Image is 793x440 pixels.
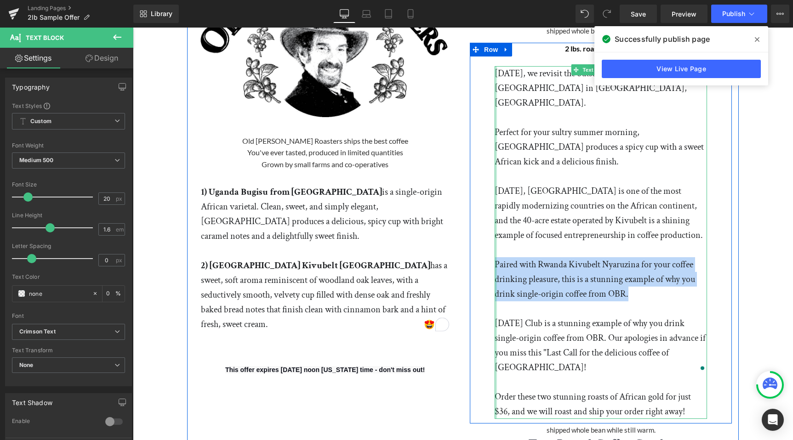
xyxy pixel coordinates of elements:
span: 2lb Sample Offer [28,14,80,21]
p: [DATE], [GEOGRAPHIC_DATA] is one of the most rapidly modernizing countries on the African contine... [362,156,574,215]
b: Custom [30,118,51,125]
span: Library [151,10,172,18]
iframe: To enrich screen reader interactions, please activate Accessibility in Grammarly extension settings [133,28,793,440]
p: [DATE] Club is a stunning example of why you drink single-origin coffee from OBR. Our apologies i... [362,288,574,347]
span: Preview [672,9,696,19]
div: Font [12,313,125,319]
span: em [116,226,124,232]
a: New Library [133,5,179,23]
button: Undo [576,5,594,23]
div: Font Weight [12,142,125,149]
span: Row [349,15,367,29]
div: Text Color [12,274,125,280]
div: Line Height [12,212,125,219]
a: Desktop [333,5,355,23]
div: % [103,286,125,302]
b: None [19,361,34,368]
span: px [116,196,124,202]
a: Laptop [355,5,377,23]
p: Paired with Rwanda Kivubelt Nyaruzina for your coffee drinking pleasure, this is a stunning examp... [362,230,574,274]
div: Letter Spacing [12,243,125,249]
div: Text Transform [12,347,125,354]
a: Design [68,48,135,68]
a: Expand / Collapse [367,15,379,29]
button: Publish [711,5,767,23]
a: Mobile [399,5,422,23]
p: [DATE], we revisit the outstanding coffee from [GEOGRAPHIC_DATA] in [GEOGRAPHIC_DATA], [GEOGRAPHI... [362,39,574,83]
a: Expand / Collapse [488,37,498,48]
span: Publish [722,10,745,17]
div: Text Shadow [12,394,52,406]
a: View Live Page [602,60,761,78]
a: Two Pound Coffee Combo [395,409,541,435]
span: Text Block [26,34,64,41]
button: More [771,5,789,23]
strong: 2 lbs. roasted to order [432,17,504,25]
span: px [116,257,124,263]
button: Redo [598,5,616,23]
p: Order these two stunning roasts of African gold for just $36, and we will roast and ship your ord... [362,362,574,391]
span: Text Block [448,37,478,48]
div: Typography [12,78,50,91]
span: shipped whole bean while still warm. [414,398,523,406]
a: Tablet [377,5,399,23]
a: Preview [661,5,707,23]
p: Perfect for your sultry summer morning, [GEOGRAPHIC_DATA] produces a spicy cup with a sweet Afric... [362,97,574,141]
i: Crimson Text [19,328,56,336]
div: To enrich screen reader interactions, please activate Accessibility in Grammarly extension settings [362,39,574,391]
b: Medium 500 [19,157,53,164]
div: Open Intercom Messenger [762,409,784,431]
input: Color [29,288,88,299]
span: Successfully publish page [615,34,710,45]
div: Font Size [12,181,125,188]
span: Save [631,9,646,19]
div: Enable [12,417,96,427]
div: Text Styles [12,102,125,109]
a: Landing Pages [28,5,133,12]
